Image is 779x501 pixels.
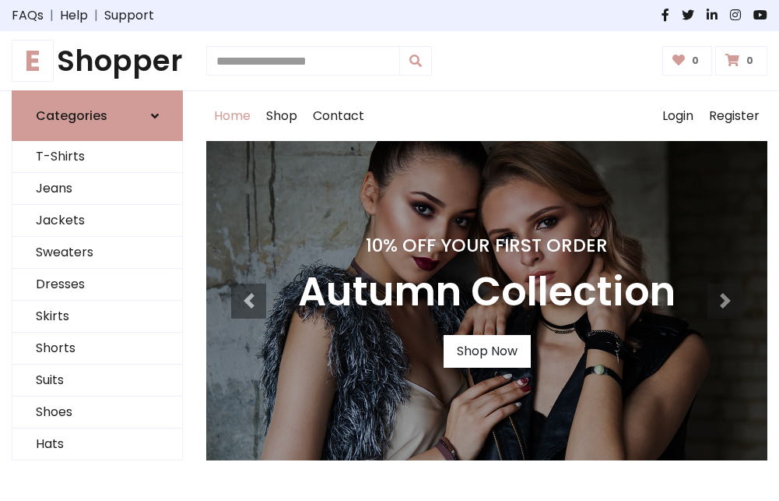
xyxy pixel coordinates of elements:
[12,90,183,141] a: Categories
[88,6,104,25] span: |
[12,237,182,269] a: Sweaters
[715,46,767,76] a: 0
[701,91,767,141] a: Register
[12,397,182,429] a: Shoes
[12,6,44,25] a: FAQs
[36,108,107,123] h6: Categories
[12,44,183,78] a: EShopper
[662,46,713,76] a: 0
[12,40,54,82] span: E
[688,54,703,68] span: 0
[298,235,675,256] h4: 10% Off Your First Order
[44,6,60,25] span: |
[12,44,183,78] h1: Shopper
[60,6,88,25] a: Help
[12,333,182,365] a: Shorts
[104,6,154,25] a: Support
[298,269,675,316] h3: Autumn Collection
[12,301,182,333] a: Skirts
[742,54,757,68] span: 0
[258,91,305,141] a: Shop
[12,173,182,205] a: Jeans
[12,365,182,397] a: Suits
[12,205,182,237] a: Jackets
[12,429,182,460] a: Hats
[12,269,182,301] a: Dresses
[444,335,531,368] a: Shop Now
[305,91,372,141] a: Contact
[654,91,701,141] a: Login
[12,141,182,173] a: T-Shirts
[206,91,258,141] a: Home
